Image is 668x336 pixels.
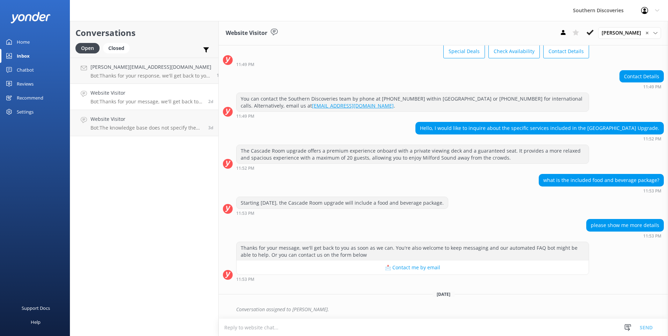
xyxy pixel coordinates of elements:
[90,125,203,131] p: Bot: The knowledge base does not specify the exact differences between the Glenorchy Air and Air ...
[17,35,30,49] div: Home
[539,174,663,186] div: what is the included food and beverage package?
[17,77,34,91] div: Reviews
[587,219,663,231] div: please show me more details
[208,125,213,131] span: Aug 19 2025 05:39pm (UTC +12:00) Pacific/Auckland
[226,29,267,38] h3: Website Visitor
[236,166,589,170] div: Aug 20 2025 11:52pm (UTC +12:00) Pacific/Auckland
[443,44,485,58] button: Special Deals
[223,304,664,315] div: 2025-08-21T03:14:04.761
[31,315,41,329] div: Help
[643,85,661,89] strong: 11:49 PM
[236,277,254,282] strong: 11:53 PM
[598,27,661,38] div: Assign User
[236,211,254,216] strong: 11:53 PM
[236,277,589,282] div: Aug 20 2025 11:53pm (UTC +12:00) Pacific/Auckland
[208,98,213,104] span: Aug 20 2025 11:53pm (UTC +12:00) Pacific/Auckland
[488,44,540,58] button: Check Availability
[70,84,218,110] a: Website VisitorBot:Thanks for your message, we'll get back to you as soon as we can. You're also ...
[643,234,661,238] strong: 11:53 PM
[237,261,589,275] button: 📩 Contact me by email
[103,44,133,52] a: Closed
[415,136,664,141] div: Aug 20 2025 11:52pm (UTC +12:00) Pacific/Auckland
[586,233,664,238] div: Aug 20 2025 11:53pm (UTC +12:00) Pacific/Auckland
[237,93,589,111] div: You can contact the Southern Discoveries team by phone at [PHONE_NUMBER] within [GEOGRAPHIC_DATA]...
[90,73,211,79] p: Bot: Thanks for your response, we'll get back to you as soon as we can during opening hours.
[416,122,663,134] div: Hello, I would like to inquire about the specific services included in the [GEOGRAPHIC_DATA] Upgr...
[237,145,589,163] div: The Cascade Room upgrade offers a premium experience onboard with a private viewing deck and a gu...
[312,102,394,109] a: [EMAIL_ADDRESS][DOMAIN_NAME]
[70,58,218,84] a: [PERSON_NAME][EMAIL_ADDRESS][DOMAIN_NAME]Bot:Thanks for your response, we'll get back to you as s...
[236,304,664,315] div: Conversation assigned to [PERSON_NAME].
[645,30,649,36] span: ✕
[237,242,589,261] div: Thanks for your message, we'll get back to you as soon as we can. You're also welcome to keep mes...
[17,105,34,119] div: Settings
[17,91,43,105] div: Recommend
[75,26,213,39] h2: Conversations
[75,44,103,52] a: Open
[543,44,589,58] button: Contact Details
[539,188,664,193] div: Aug 20 2025 11:53pm (UTC +12:00) Pacific/Auckland
[22,301,50,315] div: Support Docs
[10,12,51,23] img: yonder-white-logo.png
[90,63,211,71] h4: [PERSON_NAME][EMAIL_ADDRESS][DOMAIN_NAME]
[236,114,254,118] strong: 11:49 PM
[619,84,664,89] div: Aug 20 2025 11:49pm (UTC +12:00) Pacific/Auckland
[643,137,661,141] strong: 11:52 PM
[236,63,254,67] strong: 11:49 PM
[236,62,589,67] div: Aug 20 2025 11:49pm (UTC +12:00) Pacific/Auckland
[90,115,203,123] h4: Website Visitor
[75,43,100,53] div: Open
[217,72,222,78] span: Aug 23 2025 11:54am (UTC +12:00) Pacific/Auckland
[103,43,130,53] div: Closed
[90,89,203,97] h4: Website Visitor
[236,166,254,170] strong: 11:52 PM
[236,114,589,118] div: Aug 20 2025 11:49pm (UTC +12:00) Pacific/Auckland
[237,197,448,209] div: Starting [DATE], the Cascade Room upgrade will include a food and beverage package.
[602,29,645,37] span: [PERSON_NAME]
[90,98,203,105] p: Bot: Thanks for your message, we'll get back to you as soon as we can. You're also welcome to kee...
[620,71,663,82] div: Contact Details
[70,110,218,136] a: Website VisitorBot:The knowledge base does not specify the exact differences between the Glenorch...
[236,211,448,216] div: Aug 20 2025 11:53pm (UTC +12:00) Pacific/Auckland
[17,49,30,63] div: Inbox
[643,189,661,193] strong: 11:53 PM
[433,291,455,297] span: [DATE]
[17,63,34,77] div: Chatbot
